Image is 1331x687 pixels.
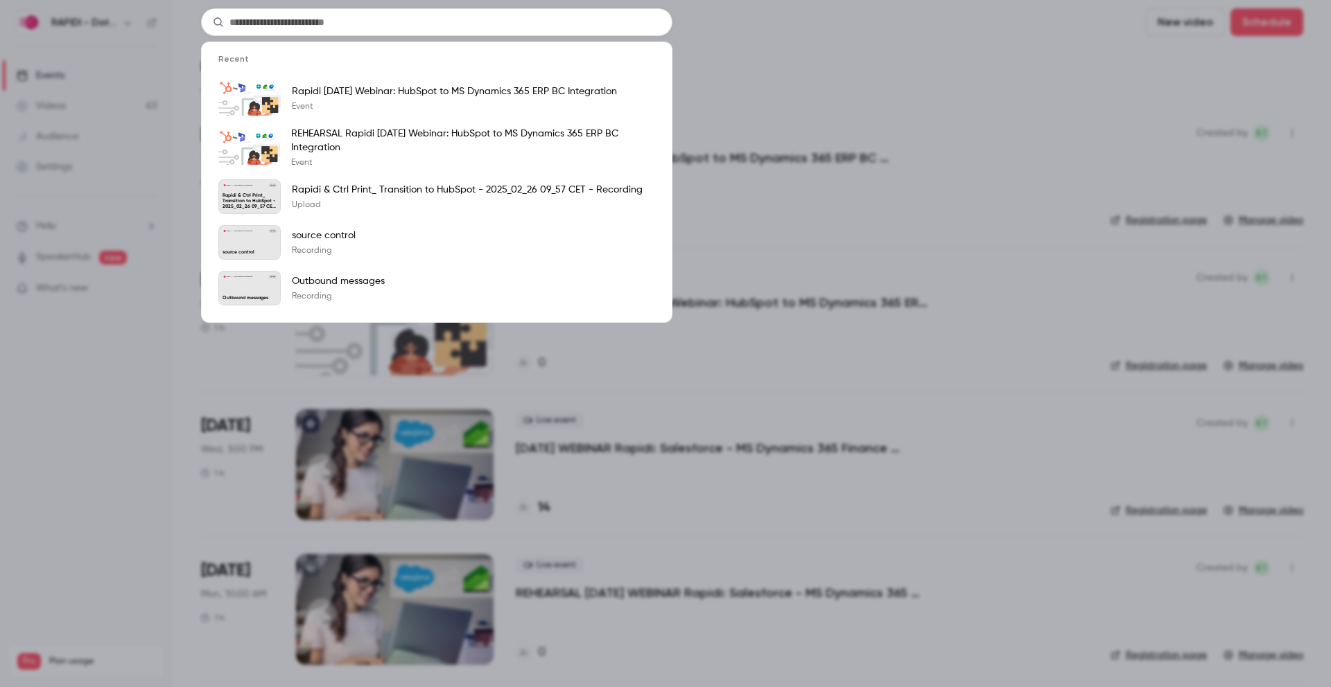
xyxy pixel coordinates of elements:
img: source control [223,229,225,232]
p: RAPIDI - Data Integration Solutions [227,230,252,232]
p: Recording [292,291,385,302]
p: Outbound messages [223,296,277,301]
p: Event [292,101,617,112]
p: Recording [292,245,356,256]
p: Outbound messages [292,274,385,288]
span: [DATE] [269,229,277,232]
p: Upload [292,199,643,211]
p: Rapidi & Ctrl Print_ Transition to HubSpot - 2025_02_26 09_57 CET - Recording [223,193,277,210]
p: source control [223,250,277,256]
p: Rapidi [DATE] Webinar: HubSpot to MS Dynamics 365 ERP BC Integration [292,84,617,98]
p: Event [291,157,655,168]
p: Rapidi & Ctrl Print_ Transition to HubSpot - 2025_02_26 09_57 CET - Recording [292,183,643,197]
p: RAPIDI - Data Integration Solutions [227,184,252,186]
li: Recent [202,53,672,75]
span: [DATE] [269,184,277,186]
p: RAPIDI - Data Integration Solutions [227,276,252,278]
img: REHEARSAL Rapidi 15 SEP 25 Webinar: HubSpot to MS Dynamics 365 ERP BC Integration [218,130,280,165]
p: source control [292,229,356,242]
p: REHEARSAL Rapidi [DATE] Webinar: HubSpot to MS Dynamics 365 ERP BC Integration [291,127,655,154]
img: Rapidi & Ctrl Print_ Transition to HubSpot - 2025_02_26 09_57 CET - Recording [223,184,225,186]
span: [DATE] [269,275,277,278]
img: Outbound messages [223,275,225,278]
img: Rapidi 18 SEP 25 Webinar: HubSpot to MS Dynamics 365 ERP BC Integration [218,81,281,116]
